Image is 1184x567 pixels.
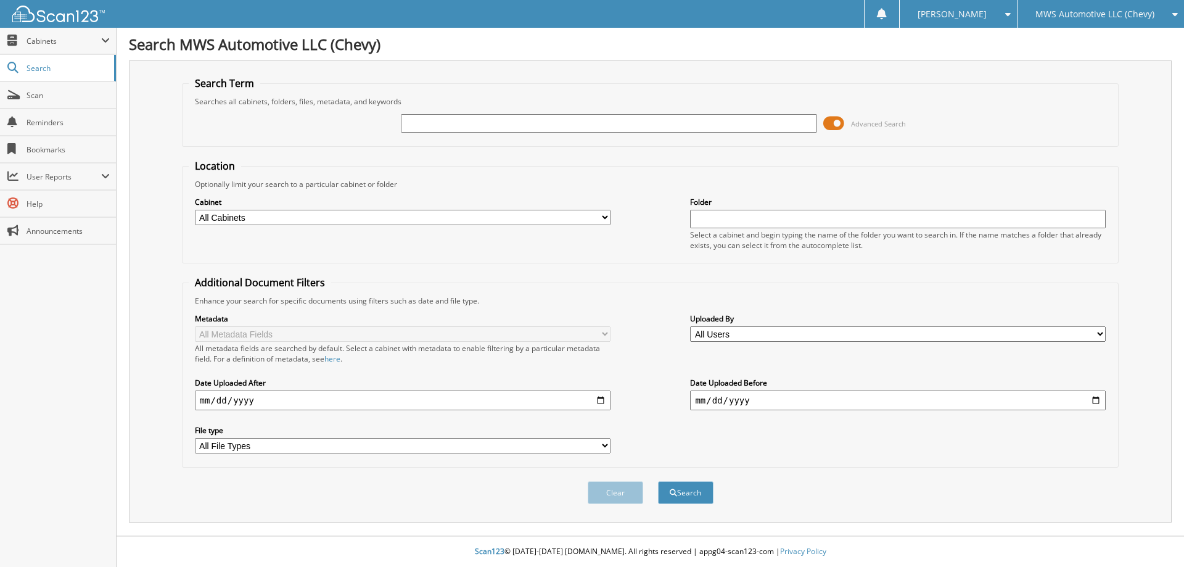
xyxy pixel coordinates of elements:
[780,546,826,557] a: Privacy Policy
[195,425,610,436] label: File type
[851,119,906,128] span: Advanced Search
[690,378,1106,388] label: Date Uploaded Before
[588,481,643,504] button: Clear
[129,34,1172,54] h1: Search MWS Automotive LLC (Chevy)
[27,117,110,128] span: Reminders
[195,197,610,207] label: Cabinet
[1035,10,1154,18] span: MWS Automotive LLC (Chevy)
[117,537,1184,567] div: © [DATE]-[DATE] [DOMAIN_NAME]. All rights reserved | appg04-scan123-com |
[189,179,1112,189] div: Optionally limit your search to a particular cabinet or folder
[918,10,987,18] span: [PERSON_NAME]
[690,313,1106,324] label: Uploaded By
[189,276,331,289] legend: Additional Document Filters
[12,6,105,22] img: scan123-logo-white.svg
[195,343,610,364] div: All metadata fields are searched by default. Select a cabinet with metadata to enable filtering b...
[195,378,610,388] label: Date Uploaded After
[475,546,504,557] span: Scan123
[27,36,101,46] span: Cabinets
[690,197,1106,207] label: Folder
[189,296,1112,306] div: Enhance your search for specific documents using filters such as date and file type.
[189,96,1112,107] div: Searches all cabinets, folders, files, metadata, and keywords
[658,481,713,504] button: Search
[27,172,101,182] span: User Reports
[189,159,241,173] legend: Location
[27,199,110,209] span: Help
[27,90,110,101] span: Scan
[690,230,1106,250] div: Select a cabinet and begin typing the name of the folder you want to search in. If the name match...
[27,144,110,155] span: Bookmarks
[690,391,1106,410] input: end
[27,63,108,73] span: Search
[195,391,610,410] input: start
[189,77,260,90] legend: Search Term
[195,313,610,324] label: Metadata
[324,354,340,364] a: here
[27,226,110,236] span: Announcements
